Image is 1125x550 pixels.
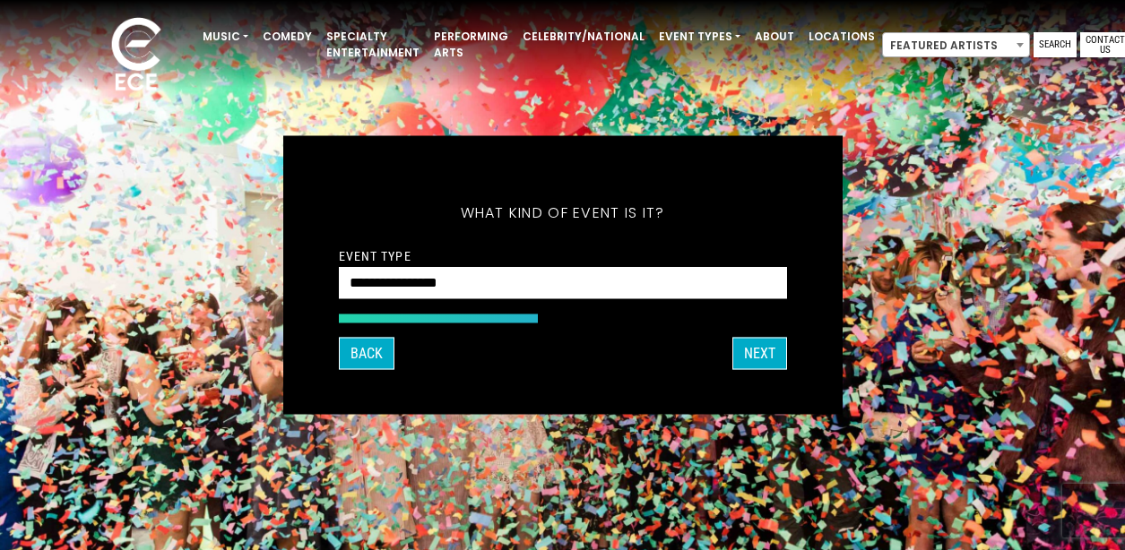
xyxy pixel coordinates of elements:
[748,21,801,52] a: About
[339,181,787,245] h5: What kind of event is it?
[255,21,319,52] a: Comedy
[339,248,411,264] label: Event Type
[195,21,255,52] a: Music
[427,21,515,68] a: Performing Arts
[652,21,748,52] a: Event Types
[319,21,427,68] a: Specialty Entertainment
[883,33,1029,58] span: Featured Artists
[515,21,652,52] a: Celebrity/National
[801,21,882,52] a: Locations
[732,338,787,370] button: Next
[339,338,394,370] button: Back
[91,13,181,99] img: ece_new_logo_whitev2-1.png
[882,32,1030,57] span: Featured Artists
[1034,32,1077,57] a: Search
